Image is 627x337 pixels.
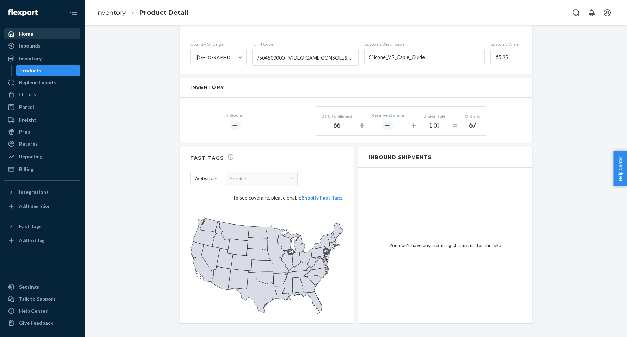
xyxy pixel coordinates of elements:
a: Help Center [4,305,80,317]
span: Country Of Origin [190,41,247,47]
a: Inbounds [4,40,80,51]
div: 67 [465,121,480,130]
input: Customs Value [490,50,522,64]
a: Home [4,28,80,39]
div: Inbound [227,112,243,118]
div: 1 [423,121,445,130]
div: + [411,119,416,132]
div: DTC Fulfillment [321,113,352,119]
a: Reporting [4,151,80,162]
a: Returns [4,138,80,149]
div: Inbounds [19,42,41,49]
a: Settings [4,281,80,293]
button: Close Navigation [66,6,80,20]
div: ― [382,121,393,130]
a: Inventory [96,9,126,17]
h2: Fast Tags [190,153,234,161]
span: Tariff Code [252,41,359,47]
button: Fast Tags [4,221,80,232]
div: Freight [19,116,36,123]
input: [GEOGRAPHIC_DATA] [196,54,197,61]
h2: Inventory [190,85,522,90]
span: Website [194,172,213,184]
div: Billing [19,166,34,173]
div: = [452,119,458,132]
div: 66 [321,121,352,130]
div: You don't have any incoming shipments for this sku [358,168,532,323]
div: Products [19,67,41,74]
div: Prep [19,128,30,135]
div: Settings [19,283,39,290]
button: Open notifications [585,6,599,20]
a: Replenishments [4,77,80,88]
a: Products [16,65,81,76]
span: 9504500000 - VIDEO GAME CONSOLES AND MACHINES, OTHER THAN THOSE OF SUBHEADING 9504.30 (COIN OPERA... [256,52,351,64]
button: Give Feedback [4,317,80,329]
span: Customs Value [490,41,522,47]
div: + [359,119,364,132]
div: Unavailable [423,113,445,119]
div: To see coverage, please enable . [190,194,343,201]
button: Open Search Box [569,6,583,20]
a: Inventory [4,53,80,64]
div: Integrations [19,189,49,196]
div: Fast Tags [19,223,42,230]
span: Customs Description [364,41,485,47]
a: Prep [4,126,80,137]
a: Talk to Support [4,293,80,305]
button: Open account menu [600,6,614,20]
div: Orders [19,91,36,98]
div: Onhand [465,113,480,119]
div: Returns [19,140,38,147]
a: Shopify Fast Tags [302,195,342,201]
div: Service [226,172,297,185]
a: Product Detail [139,9,188,17]
div: [GEOGRAPHIC_DATA] [197,54,237,61]
a: Parcel [4,102,80,113]
div: Give Feedback [19,319,53,326]
div: ― [230,121,241,130]
div: Add Integration [19,203,50,209]
a: Add Integration [4,201,80,212]
a: Freight [4,114,80,125]
h2: Inbound Shipments [358,147,532,168]
div: Reserve Storage [371,112,404,118]
a: Orders [4,89,80,100]
ol: breadcrumbs [90,2,194,23]
div: Replenishments [19,79,56,86]
div: Reporting [19,153,43,160]
div: Help Center [19,307,48,314]
div: Inventory [19,55,42,62]
img: Flexport logo [8,9,38,16]
a: Billing [4,164,80,175]
button: Integrations [4,186,80,198]
div: Home [19,30,33,37]
a: Add Fast Tag [4,235,80,246]
div: Parcel [19,104,34,111]
button: Help Center [613,151,627,186]
div: Talk to Support [19,295,56,302]
div: Add Fast Tag [19,237,44,243]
